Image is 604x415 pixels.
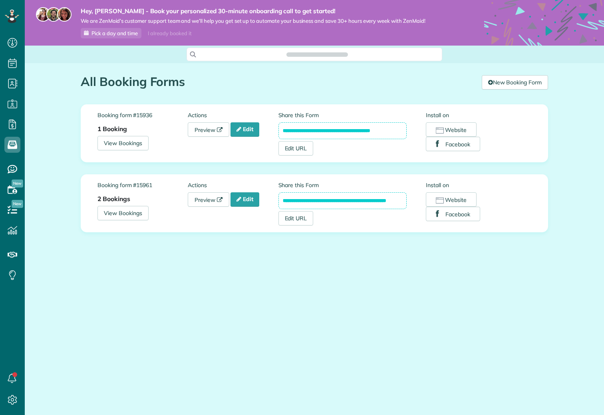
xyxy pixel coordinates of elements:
[188,122,229,137] a: Preview
[97,111,188,119] label: Booking form #15936
[12,180,23,188] span: New
[426,192,477,207] button: Website
[482,75,548,90] a: New Booking Form
[81,28,141,38] a: Pick a day and time
[97,125,127,133] strong: 1 Booking
[97,206,149,220] a: View Bookings
[426,122,477,137] button: Website
[97,181,188,189] label: Booking form #15961
[278,181,407,189] label: Share this Form
[426,207,480,221] button: Facebook
[97,195,130,203] strong: 2 Bookings
[81,75,476,88] h1: All Booking Forms
[188,181,278,189] label: Actions
[426,137,480,151] button: Facebook
[143,28,196,38] div: I already booked it
[278,211,314,225] a: Edit URL
[81,18,425,24] span: We are ZenMaid’s customer support team and we’ll help you get set up to automate your business an...
[294,50,340,58] span: Search ZenMaid…
[46,7,61,22] img: jorge-587dff0eeaa6aab1f244e6dc62b8924c3b6ad411094392a53c71c6c4a576187d.jpg
[230,122,259,137] a: Edit
[278,111,407,119] label: Share this Form
[81,7,425,15] strong: Hey, [PERSON_NAME] - Book your personalized 30-minute onboarding call to get started!
[36,7,50,22] img: maria-72a9807cf96188c08ef61303f053569d2e2a8a1cde33d635c8a3ac13582a053d.jpg
[12,200,23,208] span: New
[278,141,314,156] a: Edit URL
[188,192,229,207] a: Preview
[188,111,278,119] label: Actions
[91,30,138,36] span: Pick a day and time
[230,192,259,207] a: Edit
[426,111,531,119] label: Install on
[57,7,72,22] img: michelle-19f622bdf1676172e81f8f8fba1fb50e276960ebfe0243fe18214015130c80e4.jpg
[97,136,149,150] a: View Bookings
[426,181,531,189] label: Install on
